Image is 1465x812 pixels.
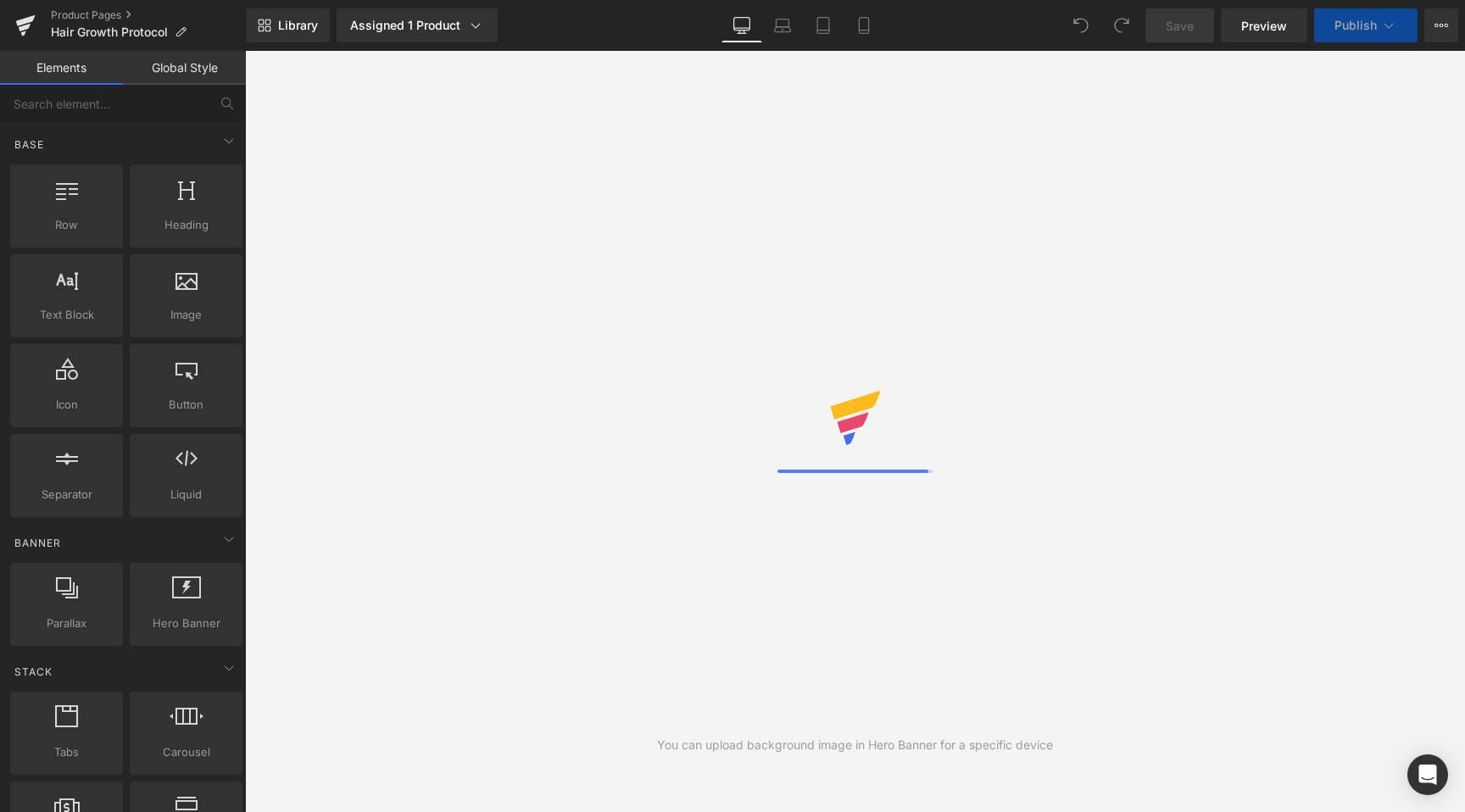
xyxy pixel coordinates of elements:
span: Tabs [15,743,118,761]
a: Global Style [123,51,246,85]
span: Image [135,306,237,324]
span: Preview [1241,17,1287,35]
a: Tablet [803,8,844,42]
span: Banner [13,535,63,551]
span: Carousel [135,743,237,761]
span: Base [13,136,46,153]
span: Library [278,18,318,33]
a: Preview [1221,8,1307,42]
span: Text Block [15,306,118,324]
div: Assigned 1 Product [350,17,484,34]
div: Open Intercom Messenger [1407,754,1448,795]
span: Separator [15,486,118,503]
a: Laptop [762,8,803,42]
span: Hero Banner [135,615,237,632]
a: Mobile [844,8,884,42]
span: Liquid [135,486,237,503]
span: Publish [1334,19,1377,32]
span: Save [1166,17,1194,35]
button: Publish [1314,8,1418,42]
button: Redo [1105,8,1139,42]
a: Desktop [721,8,762,42]
span: Button [135,396,237,414]
div: You can upload background image in Hero Banner for a specific device [657,736,1053,754]
button: Undo [1064,8,1098,42]
a: New Library [246,8,330,42]
span: Hair Growth Protocol [51,25,168,39]
span: Stack [13,664,54,680]
span: Parallax [15,615,118,632]
span: Icon [15,396,118,414]
span: Heading [135,216,237,234]
a: Product Pages [51,8,246,22]
button: More [1424,8,1458,42]
span: Row [15,216,118,234]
